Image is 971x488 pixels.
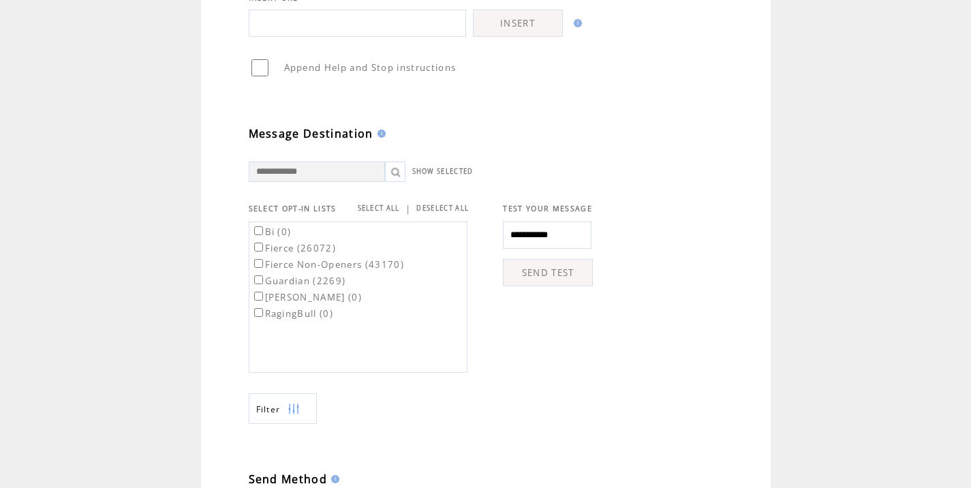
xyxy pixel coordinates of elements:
[249,393,317,424] a: Filter
[570,19,582,27] img: help.gif
[249,126,373,141] span: Message Destination
[254,243,263,251] input: Fierce (26072)
[251,275,346,287] label: Guardian (2269)
[251,307,334,320] label: RagingBull (0)
[416,204,469,213] a: DESELECT ALL
[405,202,411,215] span: |
[256,403,281,415] span: Show filters
[327,475,339,483] img: help.gif
[284,61,457,74] span: Append Help and Stop instructions
[373,129,386,138] img: help.gif
[254,226,263,235] input: Bi (0)
[251,226,292,238] label: Bi (0)
[251,258,405,271] label: Fierce Non-Openers (43170)
[358,204,400,213] a: SELECT ALL
[251,291,363,303] label: [PERSON_NAME] (0)
[473,10,563,37] a: INSERT
[503,204,592,213] span: TEST YOUR MESSAGE
[249,472,328,487] span: Send Method
[254,292,263,301] input: [PERSON_NAME] (0)
[249,204,337,213] span: SELECT OPT-IN LISTS
[412,167,474,176] a: SHOW SELECTED
[251,242,337,254] label: Fierce (26072)
[254,308,263,317] input: RagingBull (0)
[288,394,300,425] img: filters.png
[254,275,263,284] input: Guardian (2269)
[503,259,593,286] a: SEND TEST
[254,259,263,268] input: Fierce Non-Openers (43170)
